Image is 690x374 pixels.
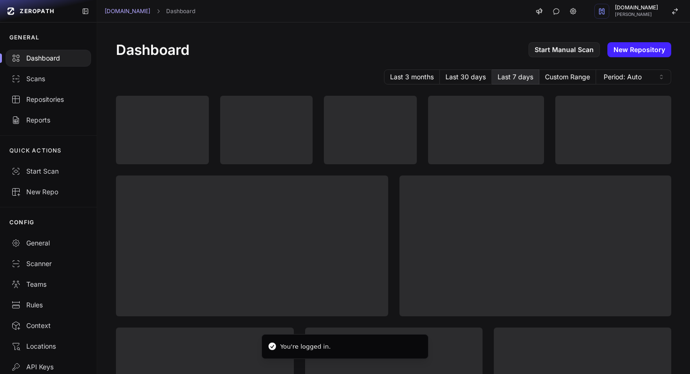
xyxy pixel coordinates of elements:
div: Locations [11,342,85,351]
button: Last 30 days [440,69,492,84]
p: GENERAL [9,34,39,41]
button: Last 7 days [492,69,539,84]
span: [DOMAIN_NAME] [615,5,658,10]
div: API Keys [11,362,85,372]
a: Start Manual Scan [529,42,600,57]
a: Dashboard [166,8,195,15]
p: CONFIG [9,219,34,226]
a: [DOMAIN_NAME] [105,8,150,15]
span: ZEROPATH [20,8,54,15]
div: Scans [11,74,85,84]
div: Start Scan [11,167,85,176]
div: Reports [11,115,85,125]
span: Period: Auto [604,72,642,82]
div: General [11,238,85,248]
div: Repositories [11,95,85,104]
nav: breadcrumb [105,8,195,15]
div: You're logged in. [280,342,331,351]
div: New Repo [11,187,85,197]
div: Teams [11,280,85,289]
button: Last 3 months [384,69,440,84]
div: Rules [11,300,85,310]
div: Context [11,321,85,330]
div: Dashboard [11,53,85,63]
a: ZEROPATH [4,4,74,19]
h1: Dashboard [116,41,190,58]
button: Custom Range [539,69,596,84]
div: Scanner [11,259,85,268]
a: New Repository [607,42,671,57]
p: QUICK ACTIONS [9,147,62,154]
svg: caret sort, [658,73,665,81]
svg: chevron right, [155,8,161,15]
span: [PERSON_NAME] [615,12,658,17]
